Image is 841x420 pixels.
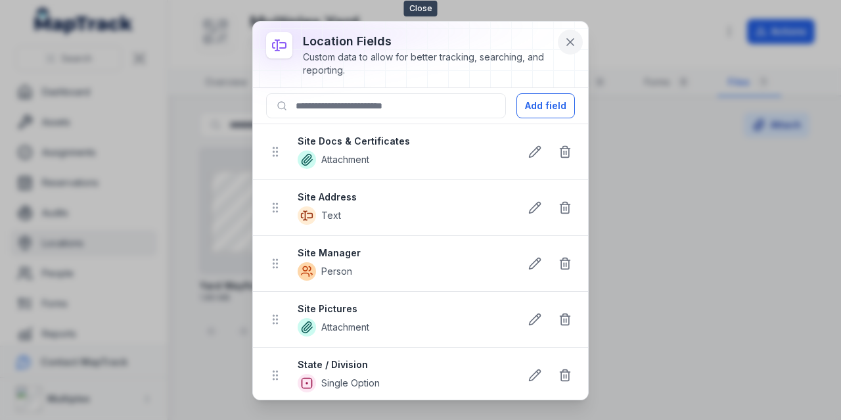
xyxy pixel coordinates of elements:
[303,51,554,77] div: Custom data to allow for better tracking, searching, and reporting.
[298,191,509,204] strong: Site Address
[321,321,369,334] span: Attachment
[321,153,369,166] span: Attachment
[516,93,575,118] button: Add field
[298,302,509,315] strong: Site Pictures
[303,32,554,51] h3: location fields
[298,358,509,371] strong: State / Division
[404,1,438,16] span: Close
[321,377,380,390] span: Single Option
[321,265,352,278] span: Person
[298,135,509,148] strong: Site Docs & Certificates
[321,209,341,222] span: Text
[298,246,509,260] strong: Site Manager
